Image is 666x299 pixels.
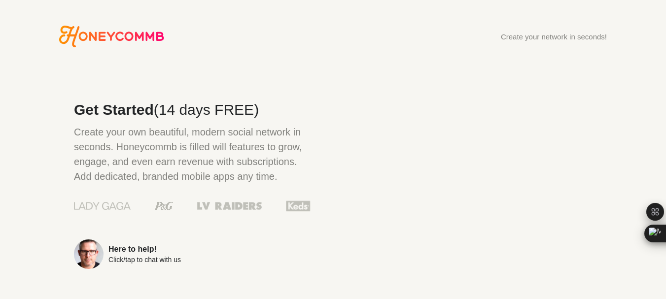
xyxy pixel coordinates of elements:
a: Here to help!Click/tap to chat with us [74,239,311,269]
h2: Get Started [74,102,311,117]
div: Here to help! [108,245,181,253]
p: Honeycommb: Getting started and what you get in 49 seconds [355,266,593,273]
svg: Honeycommb [59,26,164,47]
img: Lady Gaga [74,199,131,213]
div: Click/tap to chat with us [108,256,181,263]
img: Sean [74,239,104,269]
span: (14 days FREE) [154,101,259,118]
img: Procter & Gamble [155,202,173,210]
p: Create your own beautiful, modern social network in seconds. Honeycommb is filled will features t... [74,125,311,184]
div: Create your network in seconds! [501,33,607,40]
img: Las Vegas Raiders [197,202,262,210]
img: Keds [286,199,311,212]
a: Go to Honeycommb homepage [59,26,164,47]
